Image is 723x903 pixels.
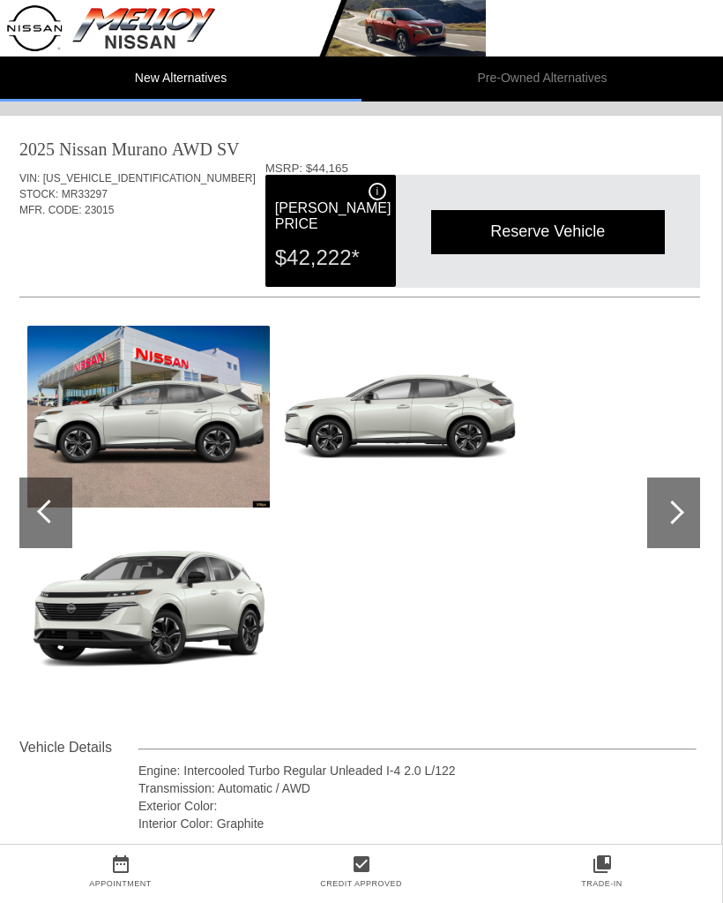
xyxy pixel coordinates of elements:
img: 2.jpg [27,326,270,508]
div: Engine: Intercooled Turbo Regular Unleaded I-4 2.0 L/122 [138,762,697,779]
div: Reserve Vehicle [431,210,665,253]
div: Exterior Color: [138,797,697,815]
li: Pre-Owned Alternatives [361,56,723,102]
a: check_box [241,854,481,875]
div: [PERSON_NAME] Price [275,183,386,235]
div: Interior Color: Graphite [138,815,697,832]
a: Appointment [89,879,152,888]
a: Trade-In [581,879,622,888]
div: $42,222* [275,235,386,281]
div: AWD SV [172,137,240,162]
img: cc_2025nis021946384_03_1280_qbe.png [279,326,521,508]
span: [US_VEHICLE_IDENTIFICATION_NUMBER] [43,172,256,184]
div: Transmission: Automatic / AWD [138,779,697,797]
a: Credit Approved [320,879,402,888]
div: 2025 Nissan Murano [19,137,168,162]
span: VIN: [19,172,40,184]
span: STOCK: [19,188,58,200]
img: cc_2025nis021946378_01_1280_qbe.png [27,518,270,700]
span: MR33297 [62,188,108,200]
span: 23015 [85,204,114,216]
a: collections_bookmark [481,854,722,875]
div: i [369,183,386,200]
span: MFR. CODE: [19,204,82,216]
div: MSRP: $44,165 [265,162,700,175]
div: Quoted on [DATE] 9:06:32 PM [19,245,700,273]
div: Vehicle Details [19,737,138,758]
